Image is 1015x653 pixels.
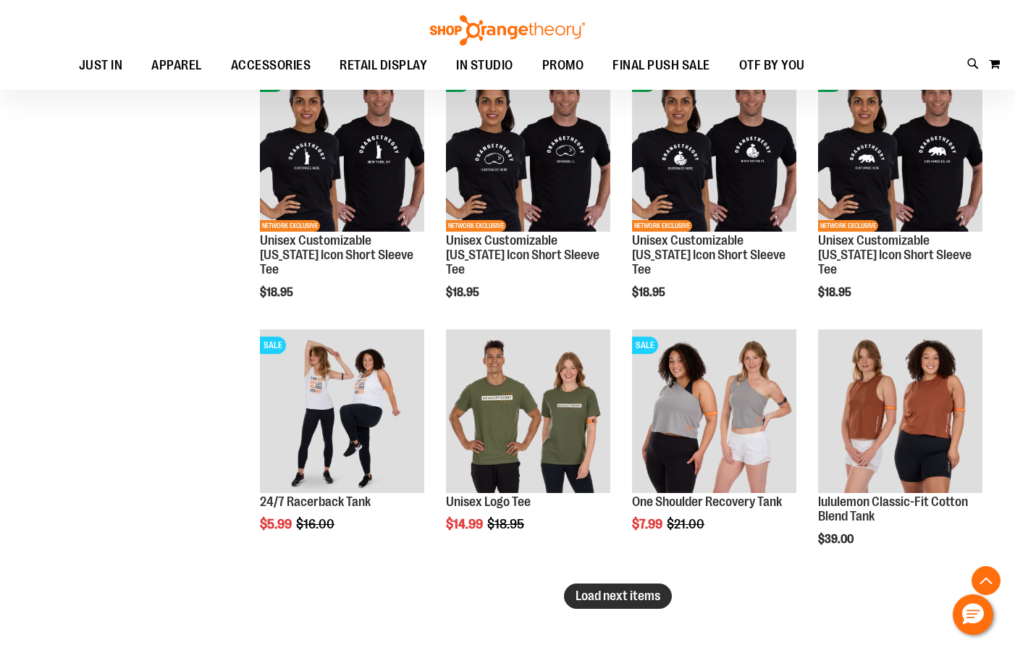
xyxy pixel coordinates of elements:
[953,594,993,635] button: Hello, have a question? Let’s chat.
[260,329,424,494] img: 24/7 Racerback Tank
[576,589,660,603] span: Load next items
[632,329,796,494] img: Main view of One Shoulder Recovery Tank
[811,322,990,583] div: product
[625,322,804,568] div: product
[260,220,320,232] span: NETWORK EXCLUSIVE
[632,286,667,299] span: $18.95
[231,49,311,82] span: ACCESSORIES
[818,286,854,299] span: $18.95
[325,49,442,83] a: RETAIL DISPLAY
[260,337,286,354] span: SALE
[151,49,202,82] span: APPAREL
[79,49,123,82] span: JUST IN
[340,49,427,82] span: RETAIL DISPLAY
[632,494,782,509] a: One Shoulder Recovery Tank
[260,67,424,232] img: OTF City Unisex New York Icon SS Tee Black
[632,517,665,531] span: $7.99
[253,60,431,335] div: product
[428,15,587,46] img: Shop Orangetheory
[446,517,485,531] span: $14.99
[260,329,424,496] a: 24/7 Racerback TankSALE
[612,49,710,82] span: FINAL PUSH SALE
[446,67,610,232] img: OTF City Unisex Illinois Icon SS Tee Black
[442,49,528,83] a: IN STUDIO
[818,494,968,523] a: lululemon Classic-Fit Cotton Blend Tank
[632,220,692,232] span: NETWORK EXCLUSIVE
[439,322,618,568] div: product
[542,49,584,82] span: PROMO
[818,67,982,232] img: OTF City Unisex California Icon SS Tee Black
[487,517,526,531] span: $18.95
[818,329,982,496] a: lululemon Classic-Fit Cotton Blend Tank
[253,322,431,568] div: product
[260,67,424,234] a: OTF City Unisex New York Icon SS Tee BlackNEWNETWORK EXCLUSIVE
[260,517,294,531] span: $5.99
[446,233,599,277] a: Unisex Customizable [US_STATE] Icon Short Sleeve Tee
[456,49,513,82] span: IN STUDIO
[632,329,796,496] a: Main view of One Shoulder Recovery TankSALE
[625,60,804,335] div: product
[818,233,972,277] a: Unisex Customizable [US_STATE] Icon Short Sleeve Tee
[446,67,610,234] a: OTF City Unisex Illinois Icon SS Tee BlackNEWNETWORK EXCLUSIVE
[260,494,371,509] a: 24/7 Racerback Tank
[818,533,856,546] span: $39.00
[667,517,707,531] span: $21.00
[216,49,326,83] a: ACCESSORIES
[446,329,610,494] img: Unisex Logo Tee
[260,233,413,277] a: Unisex Customizable [US_STATE] Icon Short Sleeve Tee
[818,220,878,232] span: NETWORK EXCLUSIVE
[439,60,618,335] div: product
[296,517,337,531] span: $16.00
[818,67,982,234] a: OTF City Unisex California Icon SS Tee BlackNEWNETWORK EXCLUSIVE
[446,220,506,232] span: NETWORK EXCLUSIVE
[446,494,531,509] a: Unisex Logo Tee
[632,67,796,234] a: OTF City Unisex Florida Icon SS Tee BlackNEWNETWORK EXCLUSIVE
[528,49,599,83] a: PROMO
[446,329,610,496] a: Unisex Logo Tee
[739,49,805,82] span: OTF BY YOU
[632,233,786,277] a: Unisex Customizable [US_STATE] Icon Short Sleeve Tee
[632,67,796,232] img: OTF City Unisex Florida Icon SS Tee Black
[632,337,658,354] span: SALE
[137,49,216,82] a: APPAREL
[811,60,990,335] div: product
[64,49,138,83] a: JUST IN
[598,49,725,83] a: FINAL PUSH SALE
[446,286,481,299] span: $18.95
[972,566,1001,595] button: Back To Top
[725,49,820,83] a: OTF BY YOU
[564,584,672,609] button: Load next items
[260,286,295,299] span: $18.95
[818,329,982,494] img: lululemon Classic-Fit Cotton Blend Tank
